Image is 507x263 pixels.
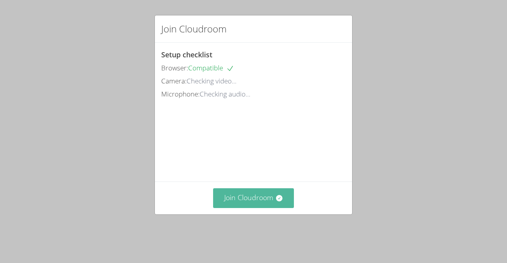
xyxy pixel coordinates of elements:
h2: Join Cloudroom [161,22,227,36]
span: Setup checklist [161,50,212,59]
span: Checking audio... [200,89,250,98]
span: Microphone: [161,89,200,98]
span: Camera: [161,76,187,85]
span: Browser: [161,63,188,72]
span: Compatible [188,63,234,72]
button: Join Cloudroom [213,188,294,208]
span: Checking video... [187,76,236,85]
